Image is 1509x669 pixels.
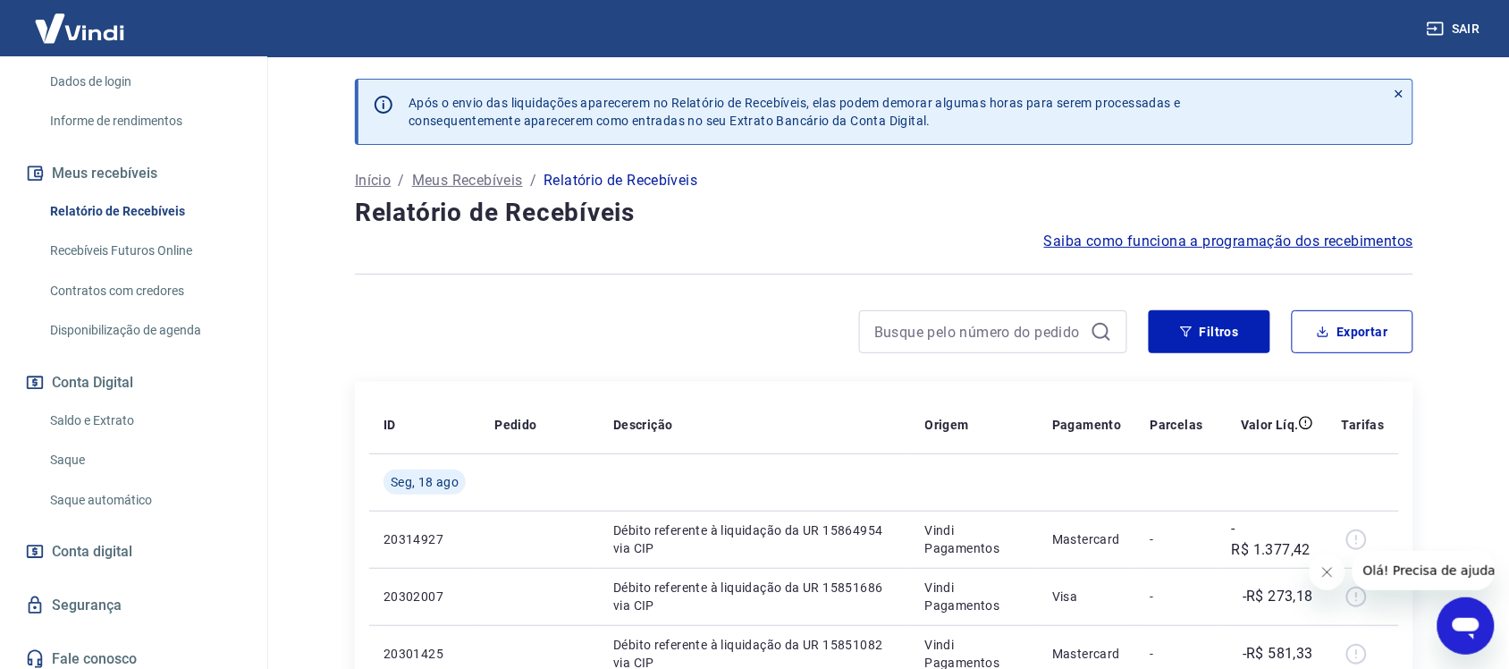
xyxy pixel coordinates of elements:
[384,530,466,548] p: 20314927
[1232,518,1313,561] p: -R$ 1.377,42
[355,195,1413,231] h4: Relatório de Recebíveis
[1052,588,1122,605] p: Visa
[43,482,246,519] a: Saque automático
[52,539,132,564] span: Conta digital
[1310,555,1345,590] iframe: Fechar mensagem
[1151,530,1203,548] p: -
[1353,551,1495,590] iframe: Mensagem da empresa
[355,170,391,191] a: Início
[384,588,466,605] p: 20302007
[1044,231,1413,252] a: Saiba como funciona a programação dos recebimentos
[1052,530,1122,548] p: Mastercard
[409,94,1181,130] p: Após o envio das liquidações aparecerem no Relatório de Recebíveis, elas podem demorar algumas ho...
[1423,13,1488,46] button: Sair
[21,1,138,55] img: Vindi
[874,318,1083,345] input: Busque pelo número do pedido
[384,416,396,434] p: ID
[1243,643,1313,665] p: -R$ 581,33
[925,521,1024,557] p: Vindi Pagamentos
[21,532,246,572] a: Conta digital
[1151,416,1203,434] p: Parcelas
[43,193,246,230] a: Relatório de Recebíveis
[494,416,536,434] p: Pedido
[11,13,150,27] span: Olá! Precisa de ajuda?
[925,579,1024,614] p: Vindi Pagamentos
[43,442,246,478] a: Saque
[530,170,536,191] p: /
[1437,597,1495,655] iframe: Botão para abrir a janela de mensagens
[1151,588,1203,605] p: -
[43,103,246,140] a: Informe de rendimentos
[613,416,673,434] p: Descrição
[43,64,246,100] a: Dados de login
[43,233,246,269] a: Recebíveis Futuros Online
[1292,310,1413,353] button: Exportar
[925,416,969,434] p: Origem
[1342,416,1385,434] p: Tarifas
[21,586,246,625] a: Segurança
[1241,416,1299,434] p: Valor Líq.
[398,170,404,191] p: /
[391,473,459,491] span: Seg, 18 ago
[21,154,246,193] button: Meus recebíveis
[1052,416,1122,434] p: Pagamento
[384,645,466,663] p: 20301425
[43,273,246,309] a: Contratos com credores
[544,170,697,191] p: Relatório de Recebíveis
[1052,645,1122,663] p: Mastercard
[43,402,246,439] a: Saldo e Extrato
[1243,586,1313,607] p: -R$ 273,18
[43,312,246,349] a: Disponibilização de agenda
[613,521,897,557] p: Débito referente à liquidação da UR 15864954 via CIP
[21,363,246,402] button: Conta Digital
[1149,310,1270,353] button: Filtros
[412,170,523,191] a: Meus Recebíveis
[613,579,897,614] p: Débito referente à liquidação da UR 15851686 via CIP
[1151,645,1203,663] p: -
